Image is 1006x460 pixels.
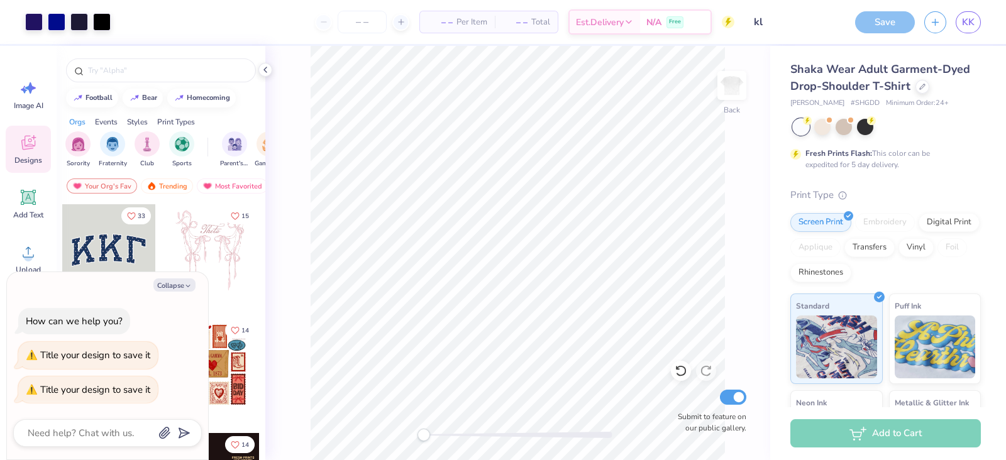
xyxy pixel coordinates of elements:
[167,89,236,107] button: homecoming
[153,278,196,292] button: Collapse
[790,188,981,202] div: Print Type
[106,137,119,151] img: Fraternity Image
[225,436,255,453] button: Like
[241,442,249,448] span: 14
[135,131,160,168] div: filter for Club
[962,15,975,30] span: KK
[66,89,118,107] button: football
[73,94,83,102] img: trend_line.gif
[228,137,242,151] img: Parent's Weekend Image
[241,327,249,334] span: 14
[937,238,967,257] div: Foil
[71,137,86,151] img: Sorority Image
[65,131,91,168] div: filter for Sorority
[16,265,41,275] span: Upload
[855,213,915,232] div: Embroidery
[220,131,249,168] div: filter for Parent's Weekend
[14,155,42,165] span: Designs
[40,349,150,361] div: Title your design to save it
[502,16,528,29] span: – –
[956,11,981,33] a: KK
[26,315,123,327] div: How can we help you?
[646,16,661,29] span: N/A
[895,315,976,378] img: Puff Ink
[220,159,249,168] span: Parent's Weekend
[138,213,145,219] span: 33
[241,213,249,219] span: 15
[225,322,255,339] button: Like
[40,383,150,396] div: Title your design to save it
[919,213,980,232] div: Digital Print
[123,89,163,107] button: bear
[65,131,91,168] button: filter button
[172,159,192,168] span: Sports
[790,263,851,282] div: Rhinestones
[72,182,82,190] img: most_fav.gif
[225,207,255,224] button: Like
[790,238,841,257] div: Applique
[127,116,148,128] div: Styles
[99,131,127,168] div: filter for Fraternity
[174,94,184,102] img: trend_line.gif
[187,94,230,101] div: homecoming
[142,94,157,101] div: bear
[456,16,487,29] span: Per Item
[790,62,970,94] span: Shaka Wear Adult Garment-Dyed Drop-Shoulder T-Shirt
[255,131,284,168] button: filter button
[796,299,829,312] span: Standard
[719,73,744,98] img: Back
[86,94,113,101] div: football
[576,16,624,29] span: Est. Delivery
[157,116,195,128] div: Print Types
[13,210,43,220] span: Add Text
[724,104,740,116] div: Back
[69,116,86,128] div: Orgs
[744,9,836,35] input: Untitled Design
[790,213,851,232] div: Screen Print
[95,116,118,128] div: Events
[135,131,160,168] button: filter button
[130,94,140,102] img: trend_line.gif
[169,131,194,168] button: filter button
[428,16,453,29] span: – –
[844,238,895,257] div: Transfers
[140,137,154,151] img: Club Image
[99,131,127,168] button: filter button
[202,182,213,190] img: most_fav.gif
[805,148,960,170] div: This color can be expedited for 5 day delivery.
[67,178,137,194] div: Your Org's Fav
[67,159,90,168] span: Sorority
[531,16,550,29] span: Total
[220,131,249,168] button: filter button
[805,148,872,158] strong: Fresh Prints Flash:
[255,131,284,168] div: filter for Game Day
[262,137,277,151] img: Game Day Image
[671,411,746,434] label: Submit to feature on our public gallery.
[175,137,189,151] img: Sports Image
[417,429,430,441] div: Accessibility label
[851,98,880,109] span: # SHGDD
[895,299,921,312] span: Puff Ink
[796,315,877,378] img: Standard
[140,159,154,168] span: Club
[255,159,284,168] span: Game Day
[99,159,127,168] span: Fraternity
[141,178,193,194] div: Trending
[898,238,934,257] div: Vinyl
[146,182,157,190] img: trending.gif
[197,178,268,194] div: Most Favorited
[895,396,969,409] span: Metallic & Glitter Ink
[338,11,387,33] input: – –
[87,64,248,77] input: Try "Alpha"
[669,18,681,26] span: Free
[121,207,151,224] button: Like
[14,101,43,111] span: Image AI
[169,131,194,168] div: filter for Sports
[796,396,827,409] span: Neon Ink
[886,98,949,109] span: Minimum Order: 24 +
[790,98,844,109] span: [PERSON_NAME]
